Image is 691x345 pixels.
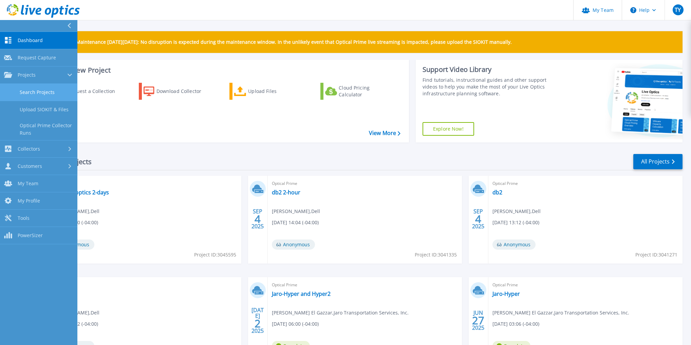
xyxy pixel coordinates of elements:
[492,309,629,317] span: [PERSON_NAME] El Gazzar , Jaro Transportation Services, Inc.
[423,122,474,136] a: Explore Now!
[18,146,40,152] span: Collectors
[194,251,236,258] span: Project ID: 3045595
[492,208,541,215] span: [PERSON_NAME] , Dell
[472,308,485,333] div: JUN 2025
[472,318,484,323] span: 27
[18,163,42,169] span: Customers
[272,320,319,328] span: [DATE] 06:00 (-04:00)
[229,83,305,100] a: Upload Files
[492,281,678,289] span: Optical Prime
[633,154,683,169] a: All Projects
[272,180,458,187] span: Optical Prime
[18,198,40,204] span: My Profile
[423,65,559,74] div: Support Video Library
[675,7,681,13] span: TY
[492,320,539,328] span: [DATE] 03:06 (-04:00)
[423,77,559,97] div: Find tutorials, instructional guides and other support videos to help you make the most of your L...
[68,84,122,98] div: Request a Collection
[48,66,400,74] h3: Start a New Project
[272,189,300,196] a: db2 2-hour
[18,72,36,78] span: Projects
[475,216,481,222] span: 4
[472,207,485,231] div: SEP 2025
[272,281,458,289] span: Optical Prime
[48,83,124,100] a: Request a Collection
[320,83,396,100] a: Cloud Pricing Calculator
[492,219,539,226] span: [DATE] 13:12 (-04:00)
[272,290,331,297] a: Jaro-Hyper and Hyper2
[369,130,400,136] a: View More
[18,215,30,221] span: Tools
[51,39,512,45] p: Scheduled Maintenance [DATE][DATE]: No disruption is expected during the maintenance window. In t...
[492,180,678,187] span: Optical Prime
[635,251,677,258] span: Project ID: 3041271
[51,281,237,289] span: Optical Prime
[339,84,393,98] div: Cloud Pricing Calculator
[156,84,211,98] div: Download Collector
[272,208,320,215] span: [PERSON_NAME] , Dell
[492,290,520,297] a: Jaro-Hyper
[51,180,237,187] span: Optical Prime
[139,83,214,100] a: Download Collector
[255,321,261,326] span: 2
[255,216,261,222] span: 4
[272,239,315,250] span: Anonymous
[18,180,38,187] span: My Team
[415,251,457,258] span: Project ID: 3041335
[18,55,56,61] span: Request Capture
[18,232,43,238] span: PowerSizer
[51,189,109,196] a: db2 - live optics 2-days
[492,239,536,250] span: Anonymous
[272,219,319,226] span: [DATE] 14:04 (-04:00)
[18,37,43,43] span: Dashboard
[251,207,264,231] div: SEP 2025
[248,84,302,98] div: Upload Files
[492,189,502,196] a: db2
[272,309,409,317] span: [PERSON_NAME] El Gazzar , Jaro Transportation Services, Inc.
[251,308,264,333] div: [DATE] 2025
